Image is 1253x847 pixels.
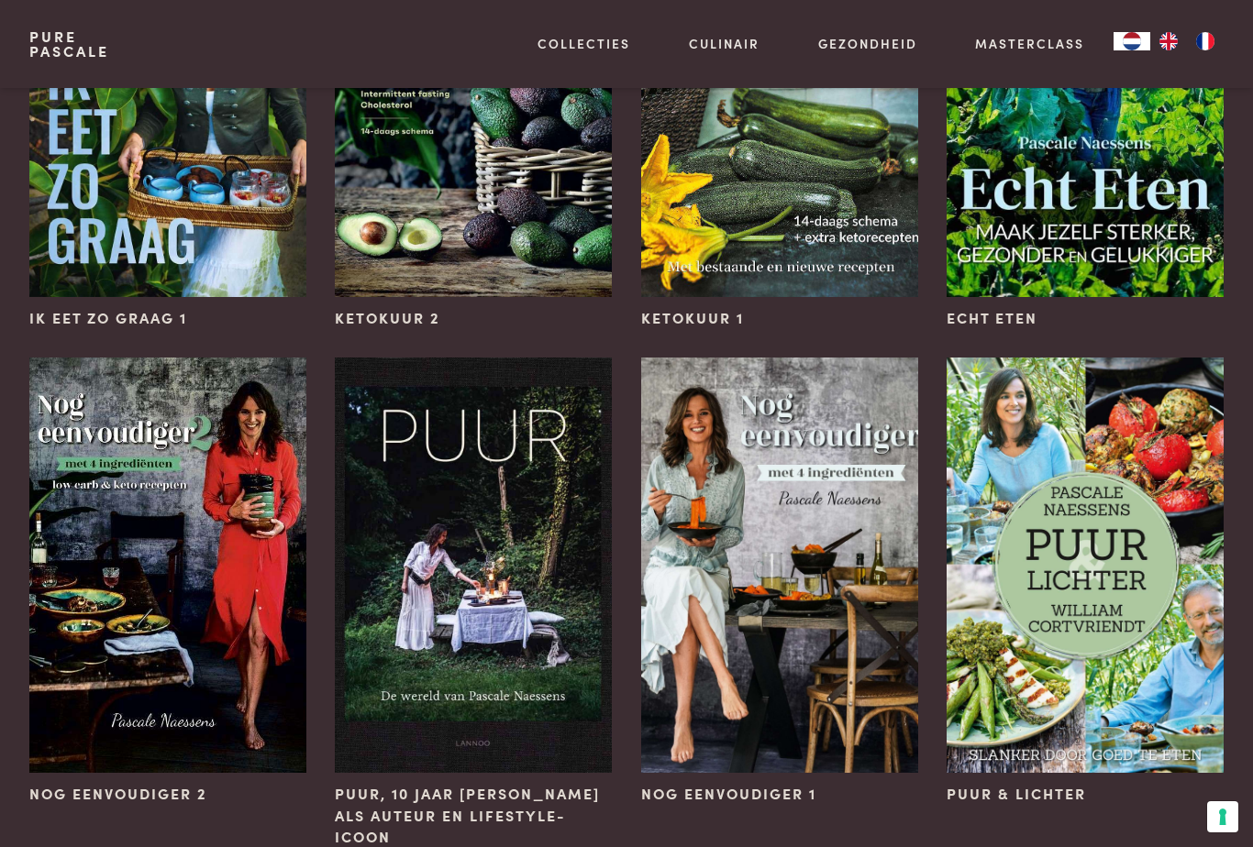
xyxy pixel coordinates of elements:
[1150,32,1187,50] a: EN
[689,34,760,53] a: Culinair
[1187,32,1224,50] a: FR
[947,357,1224,772] img: Puur &#038; Lichter
[975,34,1084,53] a: Masterclass
[29,307,187,329] span: Ik eet zo graag 1
[641,357,918,772] img: Nog eenvoudiger 1
[29,357,306,804] a: Nog eenvoudiger 2 Nog eenvoudiger 2
[1150,32,1224,50] ul: Language list
[641,357,918,804] a: Nog eenvoudiger 1 Nog eenvoudiger 1
[641,307,744,329] span: Ketokuur 1
[947,307,1037,329] span: Echt eten
[335,357,612,772] img: PUUR, 10 jaar Pascale Naessens als auteur en lifestyle-icoon
[818,34,917,53] a: Gezondheid
[29,783,207,805] span: Nog eenvoudiger 2
[641,783,816,805] span: Nog eenvoudiger 1
[1207,801,1238,832] button: Uw voorkeuren voor toestemming voor trackingtechnologieën
[947,357,1224,804] a: Puur &#038; Lichter Puur & Lichter
[335,307,440,329] span: Ketokuur 2
[947,783,1086,805] span: Puur & Lichter
[29,29,109,59] a: PurePascale
[1114,32,1150,50] div: Language
[538,34,630,53] a: Collecties
[1114,32,1224,50] aside: Language selected: Nederlands
[1114,32,1150,50] a: NL
[29,357,306,772] img: Nog eenvoudiger 2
